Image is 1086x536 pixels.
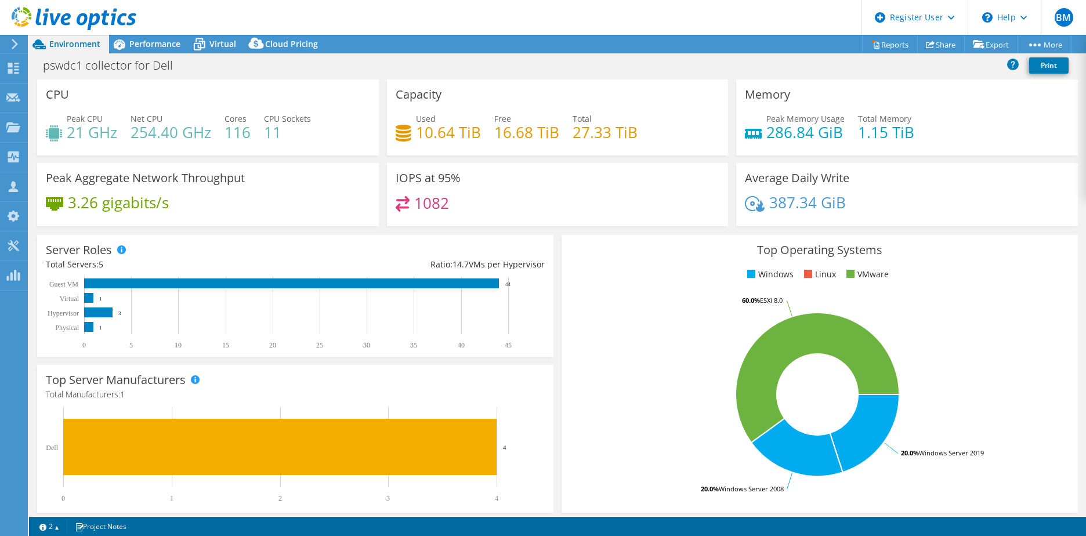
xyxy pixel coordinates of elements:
span: Peak Memory Usage [766,113,845,124]
tspan: ESXi 8.0 [760,296,783,305]
tspan: Windows Server 2019 [919,448,984,457]
text: 4 [503,444,506,451]
span: Free [494,113,511,124]
h3: Capacity [396,88,441,101]
span: Total Memory [858,113,911,124]
h3: Top Server Manufacturers [46,374,186,386]
h3: IOPS at 95% [396,172,461,184]
li: VMware [844,268,889,281]
h4: 286.84 GiB [766,126,845,139]
h1: pswdc1 collector for Dell [38,59,191,72]
h4: 3.26 gigabits/s [68,196,169,209]
text: 44 [505,281,511,287]
h4: 387.34 GiB [769,196,846,209]
text: 3 [118,310,121,316]
tspan: 20.0% [701,484,719,493]
text: 0 [61,494,65,502]
h3: Memory [745,88,790,101]
span: Net CPU [131,113,162,124]
h4: 1082 [414,197,449,209]
span: Performance [129,38,180,49]
text: 1 [99,325,102,331]
a: Share [917,35,965,53]
h3: Server Roles [46,244,112,256]
text: 20 [269,341,276,349]
a: Project Notes [67,519,135,534]
span: Peak CPU [67,113,103,124]
text: 1 [170,494,173,502]
div: Total Servers: [46,258,295,271]
h4: 21 GHz [67,126,117,139]
text: 45 [505,341,512,349]
span: 1 [120,389,125,400]
span: Environment [49,38,100,49]
tspan: Windows Server 2008 [719,484,784,493]
span: Cores [225,113,247,124]
span: BM [1055,8,1073,27]
h4: Total Manufacturers: [46,388,545,401]
span: Used [416,113,436,124]
tspan: 20.0% [901,448,919,457]
a: More [1018,35,1071,53]
h4: 116 [225,126,251,139]
text: 1 [99,296,102,302]
a: Print [1029,57,1069,74]
h3: Top Operating Systems [570,244,1069,256]
text: Hypervisor [48,309,79,317]
a: 2 [31,519,67,534]
span: 14.7 [453,259,469,270]
svg: \n [982,12,993,23]
h4: 16.68 TiB [494,126,559,139]
h3: Average Daily Write [745,172,849,184]
h4: 11 [264,126,311,139]
span: Virtual [209,38,236,49]
h3: CPU [46,88,69,101]
text: 35 [410,341,417,349]
text: 15 [222,341,229,349]
text: 4 [495,494,498,502]
h4: 254.40 GHz [131,126,211,139]
a: Reports [862,35,918,53]
span: Cloud Pricing [265,38,318,49]
h4: 1.15 TiB [858,126,914,139]
li: Windows [744,268,794,281]
text: 10 [175,341,182,349]
text: 0 [82,341,86,349]
text: Virtual [60,295,79,303]
div: Ratio: VMs per Hypervisor [295,258,545,271]
text: Dell [46,444,58,452]
text: 30 [363,341,370,349]
text: 25 [316,341,323,349]
a: Export [964,35,1018,53]
span: Total [573,113,592,124]
h4: 10.64 TiB [416,126,481,139]
h3: Peak Aggregate Network Throughput [46,172,245,184]
text: 5 [129,341,133,349]
text: Physical [55,324,79,332]
text: 40 [458,341,465,349]
text: 2 [278,494,282,502]
span: CPU Sockets [264,113,311,124]
li: Linux [801,268,836,281]
span: 5 [99,259,103,270]
h4: 27.33 TiB [573,126,638,139]
text: Guest VM [49,280,78,288]
tspan: 60.0% [742,296,760,305]
text: 3 [386,494,390,502]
